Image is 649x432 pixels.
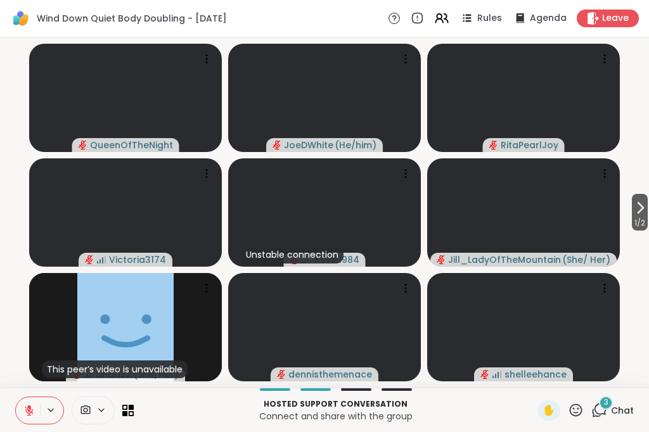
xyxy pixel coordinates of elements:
[85,255,94,264] span: audio-muted
[37,12,227,25] span: Wind Down Quiet Body Doubling - [DATE]
[562,253,610,266] span: ( She/ Her )
[277,370,286,379] span: audio-muted
[241,246,344,264] div: Unstable connection
[543,403,555,418] span: ✋
[611,404,634,417] span: Chat
[79,141,87,149] span: audio-muted
[141,410,530,422] p: Connect and share with the group
[141,398,530,410] p: Hosted support conversation
[335,139,376,151] span: ( He/him )
[504,368,567,381] span: shelleehance
[602,12,629,25] span: Leave
[77,273,174,381] img: Linda22
[90,139,173,151] span: QueenOfTheNight
[284,139,333,151] span: JoeDWhite
[448,253,561,266] span: Jill_LadyOfTheMountain
[632,194,648,231] button: 1/2
[42,360,188,378] div: This peer’s video is unavailable
[501,139,558,151] span: RitaPearlJoy
[604,397,608,408] span: 3
[288,368,372,381] span: dennisthemenace
[109,253,166,266] span: Victoria3174
[480,370,489,379] span: audio-muted
[273,141,281,149] span: audio-muted
[530,12,567,25] span: Agenda
[477,12,502,25] span: Rules
[437,255,446,264] span: audio-muted
[632,215,648,231] span: 1 / 2
[10,8,32,29] img: ShareWell Logomark
[489,141,498,149] span: audio-muted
